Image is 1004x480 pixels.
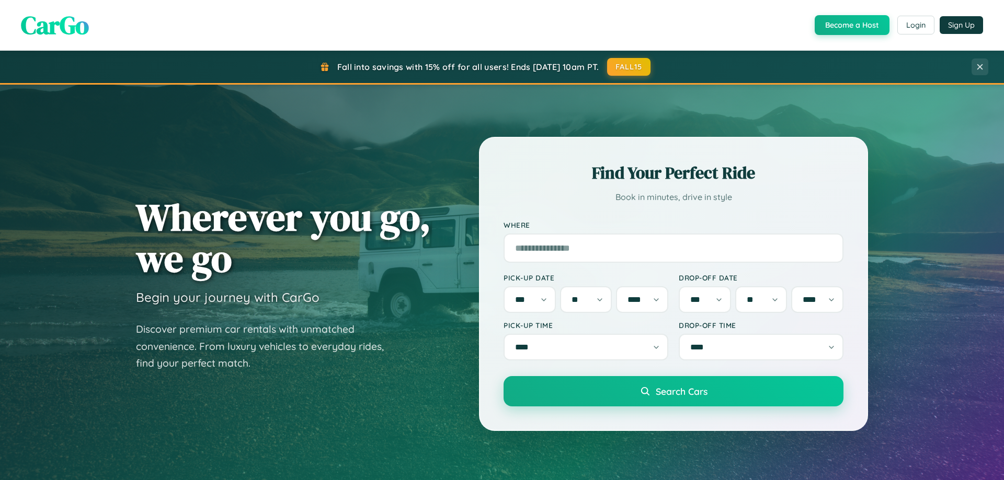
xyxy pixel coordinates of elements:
button: Become a Host [815,15,889,35]
button: Login [897,16,934,34]
h2: Find Your Perfect Ride [504,161,843,184]
label: Where [504,220,843,229]
label: Pick-up Date [504,273,668,282]
label: Drop-off Date [679,273,843,282]
p: Book in minutes, drive in style [504,190,843,205]
button: FALL15 [607,58,651,76]
button: Search Cars [504,376,843,406]
label: Pick-up Time [504,321,668,330]
h1: Wherever you go, we go [136,196,431,279]
p: Discover premium car rentals with unmatched convenience. From luxury vehicles to everyday rides, ... [136,321,397,372]
span: Fall into savings with 15% off for all users! Ends [DATE] 10am PT. [337,62,599,72]
h3: Begin your journey with CarGo [136,289,320,305]
button: Sign Up [940,16,983,34]
label: Drop-off Time [679,321,843,330]
span: CarGo [21,8,89,42]
span: Search Cars [656,385,708,397]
